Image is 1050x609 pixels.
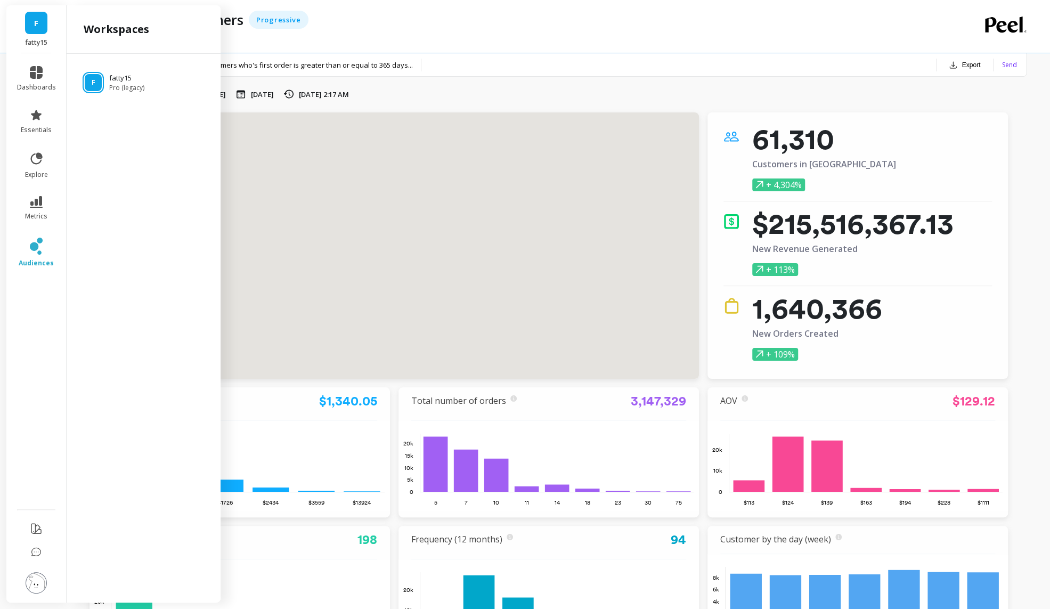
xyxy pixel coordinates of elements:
[752,159,896,169] p: Customers in [GEOGRAPHIC_DATA]
[251,90,274,99] p: [DATE]
[752,329,882,338] p: New Orders Created
[26,572,47,594] img: profile picture
[752,213,954,234] p: $215,516,367.13
[109,73,144,84] p: fatty15
[357,532,377,547] a: 198
[752,128,896,150] p: 61,310
[249,11,308,29] div: Progressive
[752,298,882,319] p: 1,640,366
[299,90,349,99] p: [DATE] 2:17 AM
[411,533,502,545] a: Frequency (12 months)
[411,395,506,407] a: Total number of orders
[109,84,144,92] span: Pro (legacy)
[723,213,739,229] img: icon
[723,298,739,314] img: icon
[720,533,831,545] a: Customer by the day (week)
[17,38,56,47] p: fatty15
[1002,60,1016,70] button: Send
[752,263,798,276] p: + 113%
[19,259,54,267] span: audiences
[671,532,686,547] a: 94
[945,58,984,72] button: Export
[752,348,798,361] p: + 109%
[720,395,737,407] a: AOV
[84,22,149,37] h2: workspaces
[34,17,38,29] span: F
[752,178,805,191] p: + 4,304%
[21,126,52,134] span: essentials
[631,393,686,409] a: 3,147,329
[319,393,377,409] a: $1,340.05
[953,393,995,409] a: $129.12
[17,83,56,92] span: dashboards
[92,78,95,87] span: F
[25,212,47,221] span: metrics
[752,244,954,254] p: New Revenue Generated
[202,60,413,70] span: Customers who's first order is greater than or equal to 365 days ...
[25,170,48,179] span: explore
[723,128,739,144] img: icon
